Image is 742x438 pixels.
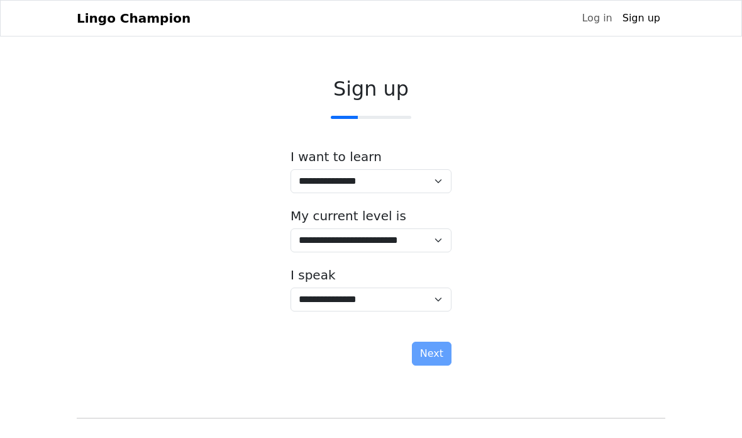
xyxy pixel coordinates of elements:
[291,149,382,164] label: I want to learn
[577,6,617,31] a: Log in
[617,6,665,31] a: Sign up
[291,267,336,283] label: I speak
[77,6,191,31] a: Lingo Champion
[291,208,406,223] label: My current level is
[291,77,451,101] h2: Sign up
